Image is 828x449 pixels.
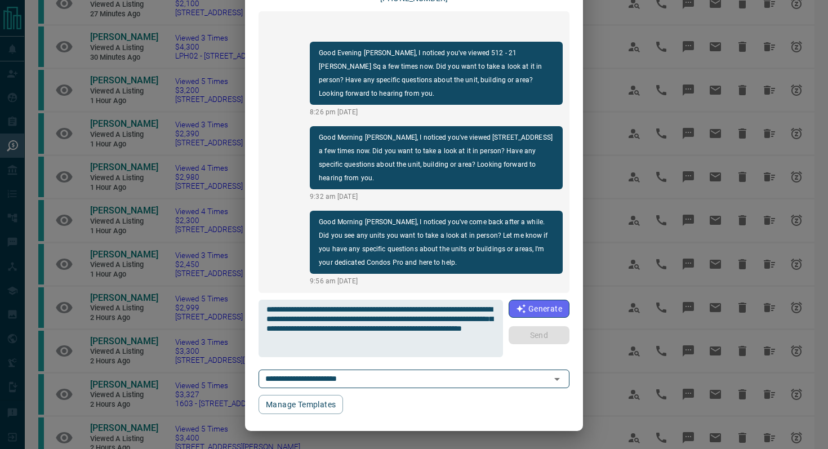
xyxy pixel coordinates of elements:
p: 9:32 am [DATE] [310,192,563,202]
p: Good Morning [PERSON_NAME], I noticed you've viewed [STREET_ADDRESS] a few times now. Did you wan... [319,131,554,185]
button: Generate [509,300,569,318]
p: Good Morning [PERSON_NAME], I noticed you've come back after a while. Did you see any units you w... [319,215,554,269]
p: 8:26 pm [DATE] [310,107,563,117]
button: Manage Templates [259,395,343,414]
button: Open [549,371,565,387]
p: Good Evening [PERSON_NAME], I noticed you've viewed 512 - 21 [PERSON_NAME] Sq a few times now. Di... [319,46,554,100]
p: 9:56 am [DATE] [310,276,563,286]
